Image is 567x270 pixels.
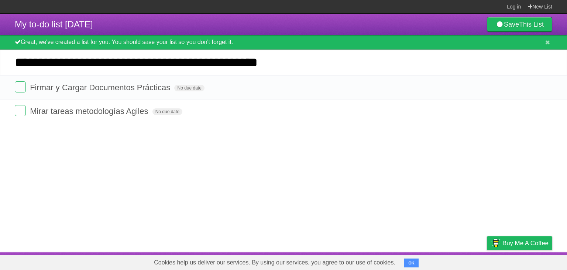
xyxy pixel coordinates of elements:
b: This List [519,21,544,28]
a: Terms [452,254,468,268]
span: No due date [152,108,182,115]
a: SaveThis List [487,17,552,32]
a: Privacy [477,254,496,268]
button: OK [404,259,419,267]
label: Done [15,105,26,116]
a: Buy me a coffee [487,236,552,250]
a: Suggest a feature [506,254,552,268]
span: No due date [174,85,204,91]
span: My to-do list [DATE] [15,19,93,29]
span: Mirar tareas metodologías Agiles [30,107,150,116]
span: Cookies help us deliver our services. By using our services, you agree to our use of cookies. [147,255,403,270]
a: Developers [413,254,443,268]
a: About [389,254,404,268]
span: Buy me a coffee [502,237,549,250]
img: Buy me a coffee [491,237,501,249]
label: Done [15,81,26,92]
span: Firmar y Cargar Documentos Prácticas [30,83,172,92]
